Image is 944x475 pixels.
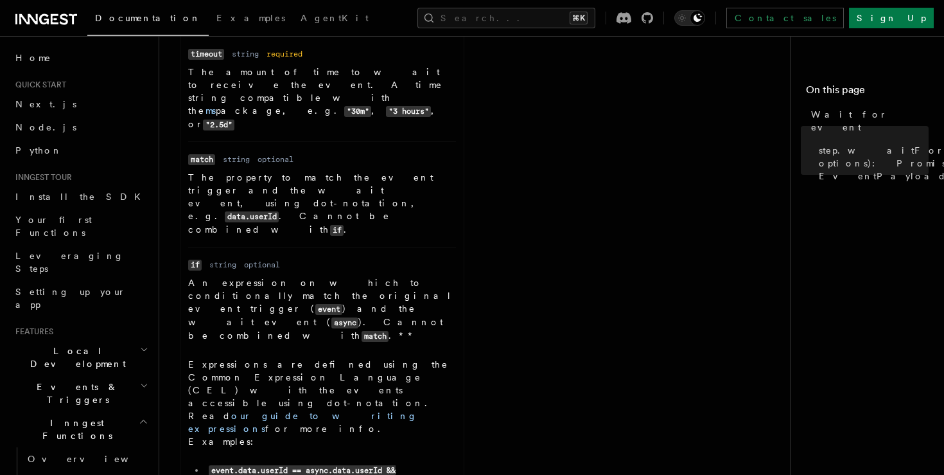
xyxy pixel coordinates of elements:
p: The amount of time to wait to receive the event. A time string compatible with the package, e.g. ... [188,66,456,131]
span: Node.js [15,122,76,132]
a: our guide to writing expressions [188,411,417,434]
a: Leveraging Steps [10,244,151,280]
span: Wait for event [811,108,929,134]
code: match [188,154,215,165]
dd: string [223,154,250,165]
code: if [188,260,202,271]
span: Setting up your app [15,287,126,310]
code: event [315,304,342,315]
a: step.waitForEvent(id, options): Promise<null | EventPayload> [814,139,929,188]
code: "2.5d" [203,120,234,130]
button: Toggle dark mode [674,10,705,26]
span: Home [15,51,51,64]
button: Local Development [10,339,151,375]
span: Inngest Functions [10,417,139,442]
dd: required [267,49,302,59]
dd: optional [244,260,280,270]
h4: On this page [806,82,929,103]
a: Home [10,46,151,69]
a: Sign Up [849,8,934,28]
span: Python [15,145,62,156]
span: Overview [28,454,160,464]
code: "30m" [344,106,371,117]
span: Leveraging Steps [15,251,124,274]
a: Documentation [87,4,209,36]
button: Search...⌘K [417,8,595,28]
dd: optional [258,154,293,165]
a: Setting up your app [10,280,151,316]
span: Local Development [10,345,140,370]
span: Next.js [15,99,76,109]
a: Wait for event [806,103,929,139]
code: data.userId [225,211,279,222]
a: Install the SDK [10,185,151,208]
code: "3 hours" [386,106,431,117]
span: Examples [216,13,285,23]
p: Expressions are defined using the Common Expression Language (CEL) with the events accessible usi... [188,358,456,448]
span: Events & Triggers [10,381,140,406]
a: Python [10,139,151,162]
a: Next.js [10,93,151,116]
a: ms [205,105,216,116]
p: The property to match the event trigger and the wait event, using dot-notation, e.g. . Cannot be ... [188,171,456,237]
kbd: ⌘K [570,12,588,24]
span: Quick start [10,80,66,90]
code: if [330,225,344,236]
dd: string [232,49,259,59]
span: Install the SDK [15,192,148,202]
code: async [331,318,358,328]
a: Your first Functions [10,208,151,244]
button: Inngest Functions [10,411,151,447]
dd: string [209,260,236,270]
a: Node.js [10,116,151,139]
a: Contact sales [726,8,844,28]
a: Overview [22,447,151,471]
span: Features [10,327,53,337]
p: An expression on which to conditionally match the original event trigger ( ) and the wait event (... [188,276,456,343]
button: Events & Triggers [10,375,151,411]
span: Your first Functions [15,215,92,238]
span: AgentKit [301,13,369,23]
a: AgentKit [293,4,376,35]
code: timeout [188,49,224,60]
span: Inngest tour [10,172,72,183]
code: match [362,331,389,342]
a: Examples [209,4,293,35]
span: Documentation [95,13,201,23]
